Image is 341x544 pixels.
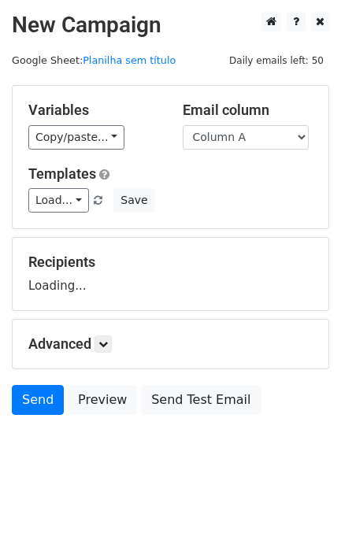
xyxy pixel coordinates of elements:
a: Load... [28,188,89,213]
button: Save [113,188,154,213]
a: Daily emails left: 50 [224,54,329,66]
h5: Email column [183,102,313,119]
h5: Advanced [28,335,313,353]
a: Planilha sem título [83,54,176,66]
small: Google Sheet: [12,54,176,66]
h2: New Campaign [12,12,329,39]
div: Loading... [28,253,313,294]
a: Templates [28,165,96,182]
a: Send [12,385,64,415]
a: Preview [68,385,137,415]
h5: Recipients [28,253,313,271]
h5: Variables [28,102,159,119]
a: Copy/paste... [28,125,124,150]
span: Daily emails left: 50 [224,52,329,69]
a: Send Test Email [141,385,261,415]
